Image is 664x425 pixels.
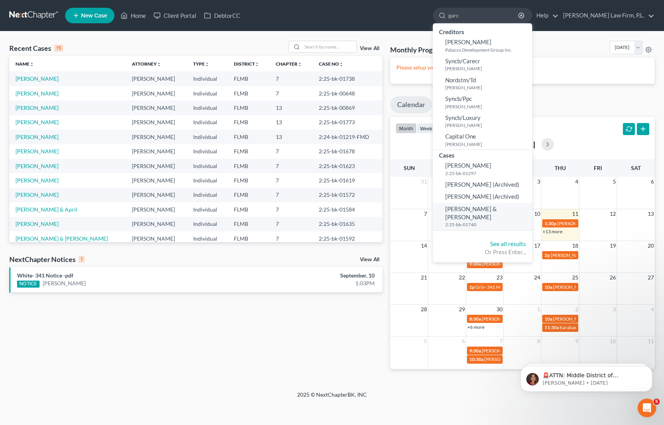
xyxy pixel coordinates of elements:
[270,217,313,231] td: 7
[228,101,270,115] td: FLMB
[228,115,270,130] td: FLMB
[533,209,541,219] span: 10
[228,188,270,202] td: FLMB
[417,123,436,134] button: week
[313,144,382,158] td: 2:25-bk-01678
[536,305,541,314] span: 1
[9,255,85,264] div: NextChapter Notices
[16,220,59,227] a: [PERSON_NAME]
[560,324,607,330] span: Karabaev- 341 Meeting
[496,305,503,314] span: 30
[255,62,259,67] i: unfold_more
[360,257,379,262] a: View All
[126,101,187,115] td: [PERSON_NAME]
[433,130,532,149] a: Capital One[PERSON_NAME]
[187,173,227,187] td: Individual
[390,45,445,54] h3: Monthly Progress
[313,202,382,217] td: 2:25-bk-01584
[482,261,546,267] span: [PERSON_NAME]- 341 Meeting
[187,217,227,231] td: Individual
[482,316,546,322] span: [PERSON_NAME]- 341 Meeting
[396,123,417,134] button: month
[126,115,187,130] td: [PERSON_NAME]
[650,305,655,314] span: 4
[433,26,532,36] div: Creditors
[423,209,428,219] span: 7
[445,170,530,177] small: 2:25-bk-01297
[469,348,481,354] span: 9:30a
[490,240,526,247] a: See all results
[16,75,59,82] a: [PERSON_NAME]
[54,45,63,52] div: 15
[17,281,40,288] div: NOTICE
[126,217,187,231] td: [PERSON_NAME]
[150,9,200,23] a: Client Portal
[313,130,382,144] td: 2:24-bk-01219-FMD
[433,150,532,160] div: Cases
[270,173,313,187] td: 7
[445,95,472,102] span: Syncb/Ppc
[187,159,227,173] td: Individual
[228,217,270,231] td: FLMB
[445,141,530,147] small: [PERSON_NAME]
[339,62,344,67] i: unfold_more
[313,71,382,86] td: 2:25-bk-01738
[612,177,617,186] span: 5
[16,235,108,242] a: [PERSON_NAME] & [PERSON_NAME]
[313,217,382,231] td: 2:25-bk-01635
[228,231,270,246] td: FLMB
[360,46,379,51] a: View All
[228,144,270,158] td: FLMB
[445,162,491,169] span: [PERSON_NAME]
[433,112,532,131] a: Syncb/Luxury[PERSON_NAME]
[445,57,480,64] span: Syncb/Carecr
[126,86,187,101] td: [PERSON_NAME]
[433,36,532,55] a: [PERSON_NAME]Palazzo Development Group Inc.
[126,173,187,187] td: [PERSON_NAME]
[574,177,579,186] span: 4
[313,101,382,115] td: 2:25-bk-00869
[126,231,187,246] td: [PERSON_NAME]
[132,61,161,67] a: Attorneyunfold_more
[609,209,617,219] span: 12
[433,74,532,93] a: Nordstm/Td[PERSON_NAME]
[647,209,655,219] span: 13
[445,65,530,72] small: [PERSON_NAME]
[29,62,34,67] i: unfold_more
[270,144,313,158] td: 7
[571,241,579,250] span: 18
[445,221,530,228] small: 2:25-bk-01740
[16,104,59,111] a: [PERSON_NAME]
[448,8,519,23] input: Search by name...
[445,133,476,140] span: Capital One
[445,122,530,128] small: [PERSON_NAME]
[270,188,313,202] td: 7
[313,173,382,187] td: 2:25-bk-01619
[445,114,481,121] span: Syncb/Luxury
[631,165,641,171] span: Sat
[276,61,302,67] a: Chapterunfold_more
[559,9,654,23] a: [PERSON_NAME] Law Firm, P.L.
[484,356,549,362] span: [PERSON_NAME]- 341 Meeting
[609,337,617,346] span: 10
[270,202,313,217] td: 7
[270,86,313,101] td: 7
[187,188,227,202] td: Individual
[126,188,187,202] td: [PERSON_NAME]
[536,177,541,186] span: 3
[16,163,59,169] a: [PERSON_NAME]
[187,115,227,130] td: Individual
[313,188,382,202] td: 2:25-bk-01572
[482,348,546,354] span: [PERSON_NAME]- 341 Meeting
[647,337,655,346] span: 11
[545,324,559,330] span: 11:30a
[647,273,655,282] span: 27
[16,61,34,67] a: Nameunfold_more
[420,177,428,186] span: 31
[319,61,344,67] a: Case Nounfold_more
[433,179,532,191] a: [PERSON_NAME] (Archived)
[445,47,530,53] small: Palazzo Development Group Inc.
